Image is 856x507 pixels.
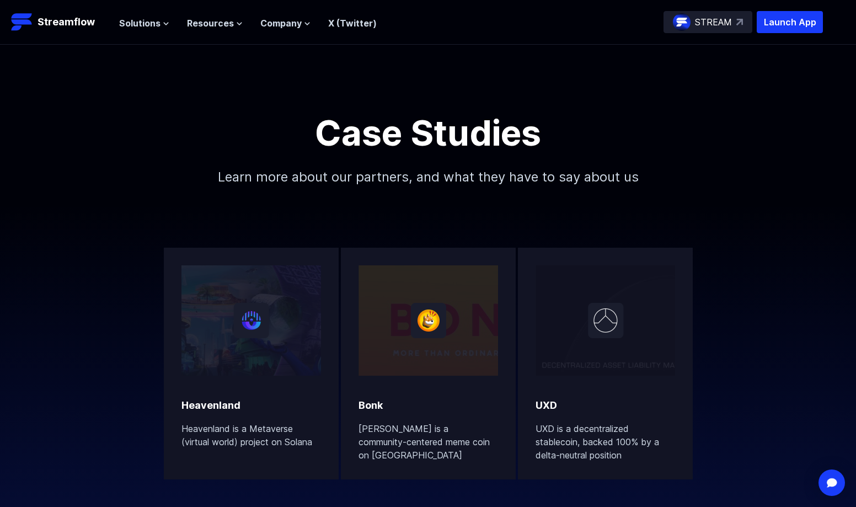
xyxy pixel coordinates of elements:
[191,151,665,204] p: Learn more about our partners, and what they have to say about us
[260,17,311,30] button: Company
[38,14,95,30] p: Streamflow
[11,11,108,33] a: Streamflow
[164,248,339,479] a: HeavenlandHeavenland is a Metaverse (virtual world) project on Solana
[119,17,160,30] span: Solutions
[359,422,498,462] p: [PERSON_NAME] is a community-centered meme coin on [GEOGRAPHIC_DATA]
[341,248,516,479] a: Bonk[PERSON_NAME] is a community-centered meme coin on [GEOGRAPHIC_DATA]
[181,422,321,449] p: Heavenland is a Metaverse (virtual world) project on Solana
[11,11,33,33] img: Streamflow Logo
[536,422,675,462] p: UXD is a decentralized stablecoin, backed 100% by a delta-neutral position
[359,398,383,413] h2: Bonk
[695,15,732,29] p: STREAM
[736,19,743,25] img: top-right-arrow.svg
[518,248,693,479] a: UXDUXD is a decentralized stablecoin, backed 100% by a delta-neutral position
[180,115,676,151] h1: Case Studies
[260,17,302,30] span: Company
[818,469,845,496] div: Open Intercom Messenger
[328,18,377,29] a: X (Twitter)
[187,17,243,30] button: Resources
[119,17,169,30] button: Solutions
[664,11,752,33] a: STREAM
[673,13,691,31] img: streamflow-logo-circle.png
[757,11,823,33] button: Launch App
[187,17,234,30] span: Resources
[536,398,557,413] h2: UXD
[181,398,240,413] h2: Heavenland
